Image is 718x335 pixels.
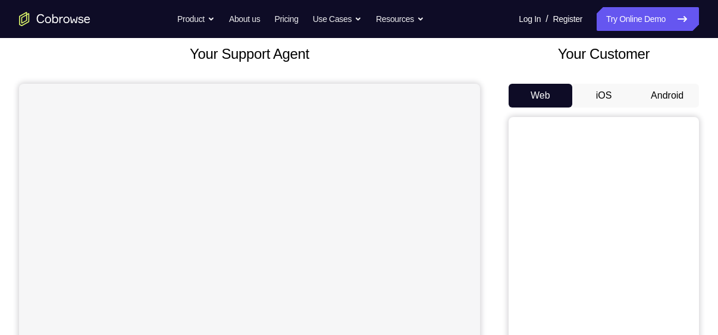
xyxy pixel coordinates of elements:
[313,7,362,31] button: Use Cases
[19,12,90,26] a: Go to the home page
[553,7,582,31] a: Register
[572,84,636,108] button: iOS
[509,43,699,65] h2: Your Customer
[635,84,699,108] button: Android
[177,7,215,31] button: Product
[19,43,480,65] h2: Your Support Agent
[229,7,260,31] a: About us
[509,84,572,108] button: Web
[274,7,298,31] a: Pricing
[376,7,424,31] button: Resources
[545,12,548,26] span: /
[597,7,699,31] a: Try Online Demo
[519,7,541,31] a: Log In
